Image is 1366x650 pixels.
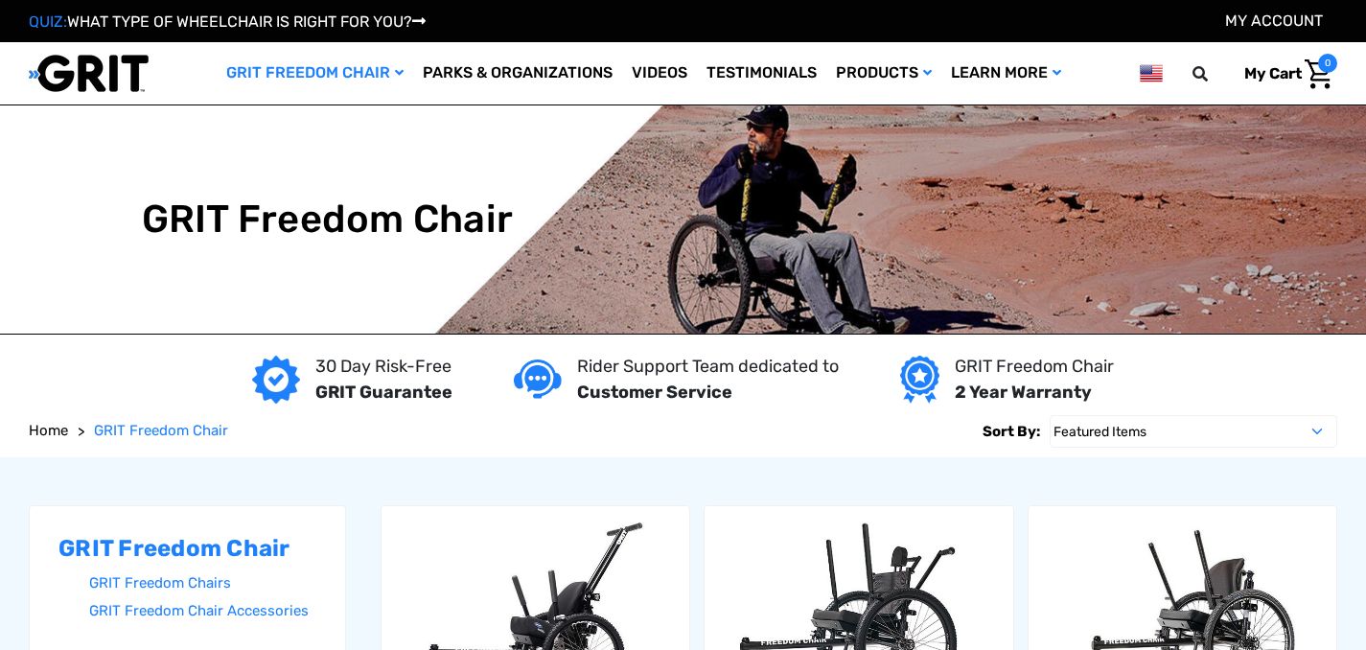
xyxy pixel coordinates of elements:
span: QUIZ: [29,12,67,31]
strong: Customer Service [577,382,732,403]
a: Home [29,420,68,442]
img: GRIT All-Terrain Wheelchair and Mobility Equipment [29,54,149,93]
h1: GRIT Freedom Chair [142,197,514,243]
strong: 2 Year Warranty [955,382,1092,403]
strong: GRIT Guarantee [315,382,452,403]
h2: GRIT Freedom Chair [58,535,316,563]
img: Year warranty [900,356,939,404]
a: Account [1225,12,1323,30]
span: GRIT Freedom Chair [94,422,228,439]
img: Cart [1305,59,1332,89]
a: Products [826,42,941,104]
span: My Cart [1244,64,1302,82]
a: GRIT Freedom Chair [94,420,228,442]
a: QUIZ:WHAT TYPE OF WHEELCHAIR IS RIGHT FOR YOU? [29,12,426,31]
span: Home [29,422,68,439]
a: GRIT Freedom Chair [217,42,413,104]
a: Parks & Organizations [413,42,622,104]
img: us.png [1140,61,1163,85]
a: Learn More [941,42,1071,104]
span: 0 [1318,54,1337,73]
p: Rider Support Team dedicated to [577,354,839,380]
a: Testimonials [697,42,826,104]
a: Cart with 0 items [1230,54,1337,94]
a: GRIT Freedom Chairs [89,569,316,597]
a: Videos [622,42,697,104]
img: GRIT Guarantee [252,356,300,404]
input: Search [1201,54,1230,94]
p: 30 Day Risk-Free [315,354,452,380]
label: Sort By: [983,415,1040,448]
a: GRIT Freedom Chair Accessories [89,597,316,625]
p: GRIT Freedom Chair [955,354,1114,380]
img: Customer service [514,360,562,399]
